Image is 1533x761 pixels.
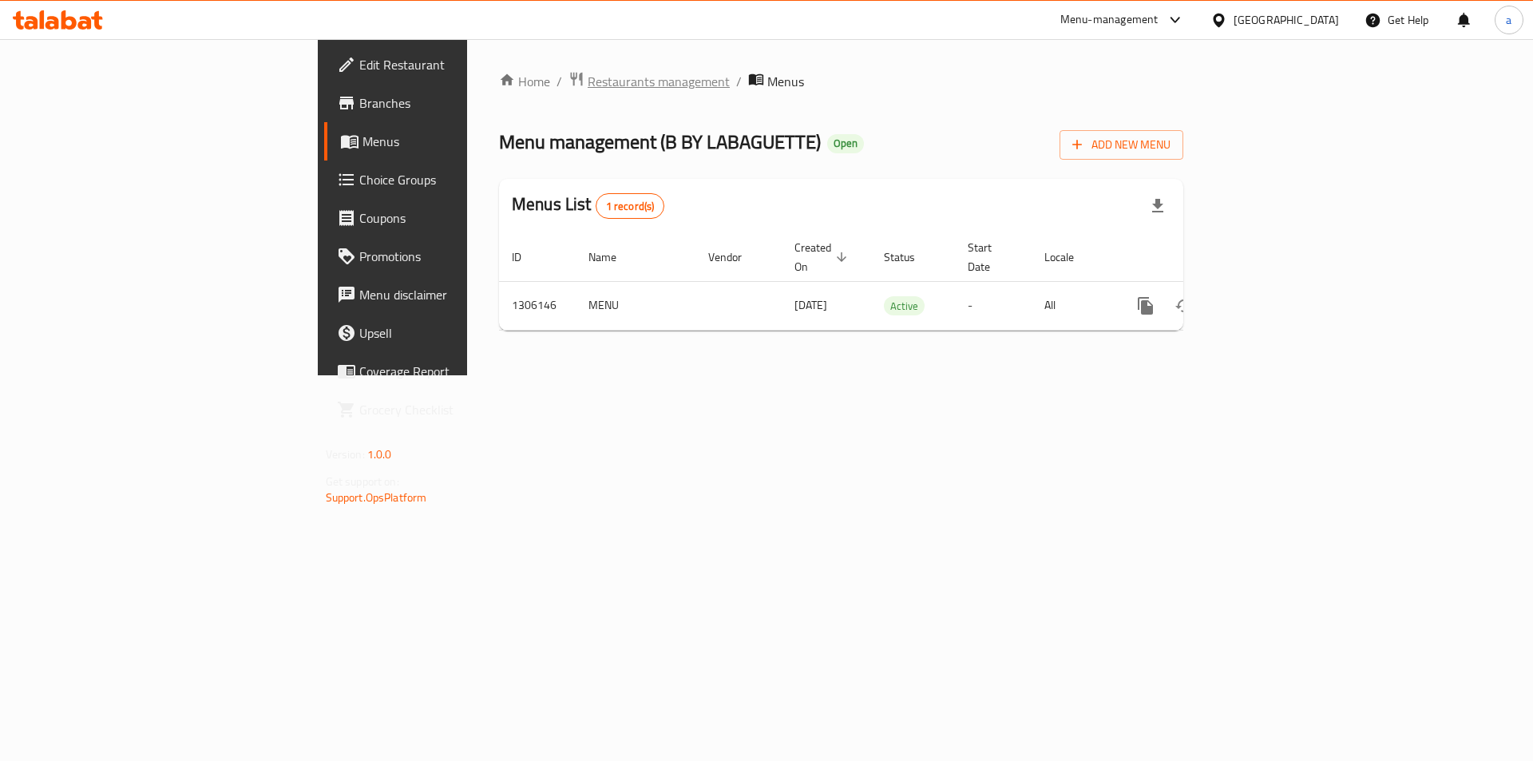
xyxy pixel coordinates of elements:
[827,137,864,150] span: Open
[367,444,392,465] span: 1.0.0
[1044,248,1095,267] span: Locale
[588,248,637,267] span: Name
[1072,135,1171,155] span: Add New Menu
[827,134,864,153] div: Open
[324,390,574,429] a: Grocery Checklist
[359,170,561,189] span: Choice Groups
[794,238,852,276] span: Created On
[324,275,574,314] a: Menu disclaimer
[736,72,742,91] li: /
[324,352,574,390] a: Coverage Report
[326,444,365,465] span: Version:
[512,192,664,219] h2: Menus List
[362,132,561,151] span: Menus
[359,362,561,381] span: Coverage Report
[359,93,561,113] span: Branches
[1060,10,1159,30] div: Menu-management
[326,487,427,508] a: Support.OpsPlatform
[955,281,1032,330] td: -
[499,233,1293,331] table: enhanced table
[324,237,574,275] a: Promotions
[767,72,804,91] span: Menus
[324,161,574,199] a: Choice Groups
[359,208,561,228] span: Coupons
[359,247,561,266] span: Promotions
[968,238,1012,276] span: Start Date
[884,297,925,315] span: Active
[324,314,574,352] a: Upsell
[588,72,730,91] span: Restaurants management
[884,248,936,267] span: Status
[499,71,1183,92] nav: breadcrumb
[1139,187,1177,225] div: Export file
[1060,130,1183,160] button: Add New Menu
[359,323,561,343] span: Upsell
[1234,11,1339,29] div: [GEOGRAPHIC_DATA]
[1165,287,1203,325] button: Change Status
[568,71,730,92] a: Restaurants management
[596,199,664,214] span: 1 record(s)
[359,55,561,74] span: Edit Restaurant
[1127,287,1165,325] button: more
[324,46,574,84] a: Edit Restaurant
[1114,233,1293,282] th: Actions
[499,124,821,160] span: Menu management ( B BY LABAGUETTE )
[794,295,827,315] span: [DATE]
[324,122,574,161] a: Menus
[326,471,399,492] span: Get support on:
[1032,281,1114,330] td: All
[1506,11,1511,29] span: a
[708,248,763,267] span: Vendor
[324,84,574,122] a: Branches
[359,285,561,304] span: Menu disclaimer
[576,281,695,330] td: MENU
[512,248,542,267] span: ID
[359,400,561,419] span: Grocery Checklist
[324,199,574,237] a: Coupons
